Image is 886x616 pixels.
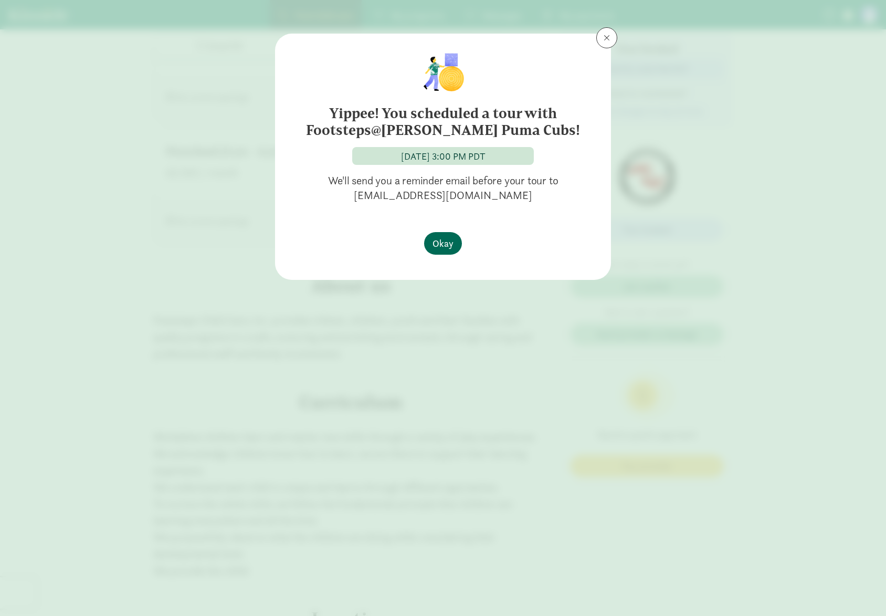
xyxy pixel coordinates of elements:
h6: Yippee! You scheduled a tour with Footsteps@[PERSON_NAME] Puma Cubs! [296,105,590,139]
img: illustration-child1.png [417,50,469,92]
p: We'll send you a reminder email before your tour to [EMAIL_ADDRESS][DOMAIN_NAME] [292,173,594,203]
div: [DATE] 3:00 PM PDT [401,149,486,163]
span: Okay [433,236,453,250]
button: Okay [424,232,462,255]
